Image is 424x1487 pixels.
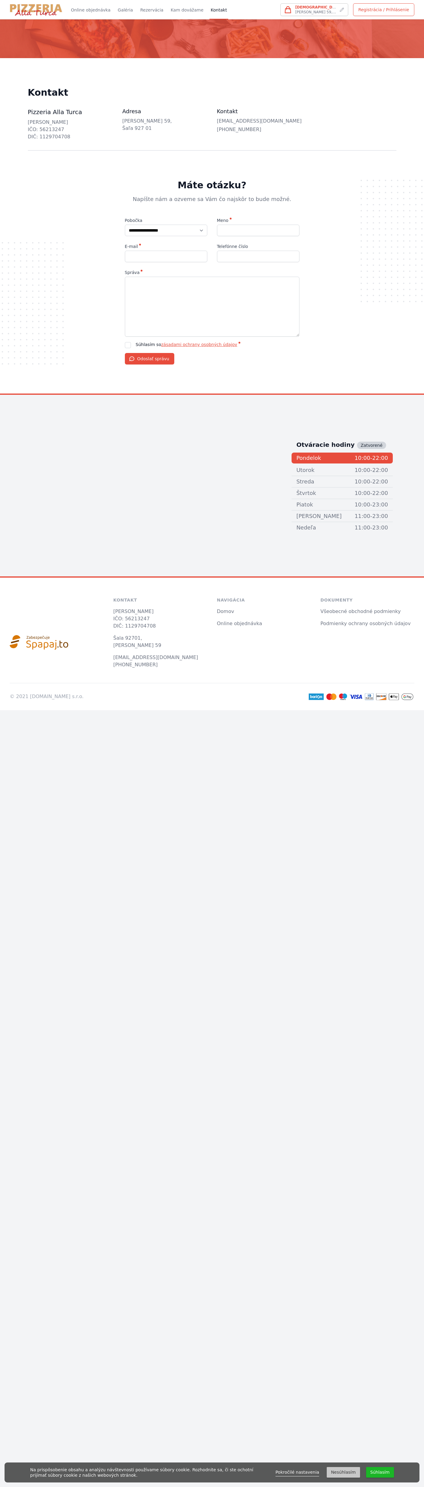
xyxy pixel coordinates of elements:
[28,87,396,98] h1: Kontakt
[275,1469,319,1476] a: Pokročilé nastavenia
[217,243,299,249] label: Telefónne číslo
[113,608,207,630] li: [PERSON_NAME] IČO: 56213247 DIČ: 1129704708
[296,477,355,486] div: Streda
[366,1467,394,1478] button: Súhlasím
[296,466,355,474] div: Utorok
[308,693,414,701] img: Platobné metódy
[28,108,113,116] h2: Pizzeria Alla Turca
[113,654,198,660] a: [EMAIL_ADDRESS][DOMAIN_NAME]
[122,108,207,115] h3: Adresa
[217,118,302,124] a: [EMAIL_ADDRESS][DOMAIN_NAME]
[355,455,370,461] time: 10:00
[30,1467,262,1478] div: Na prispôsobenie obsahu a analýzu návštevnosti používame súbory cookie. Rozhodnite sa, či ste och...
[217,127,262,132] a: [PHONE_NUMBER]
[122,117,207,132] dd: [PERSON_NAME] 59, Šaľa 927 01
[28,119,113,140] dd: [PERSON_NAME] IČO: 56213247 DIČ: 1129704708
[136,341,240,348] label: Súhlasím so
[280,3,348,16] button: [DEMOGRAPHIC_DATA] na:[PERSON_NAME] 59, Šaľa
[355,500,388,509] div: -
[217,217,299,223] label: Meno
[327,1467,360,1478] button: Nesúhlasím
[355,501,370,508] time: 10:00
[355,512,388,520] div: -
[355,489,388,497] div: -
[10,4,62,16] img: Pizzeria Alla Turca
[125,217,207,223] label: Pobočka
[372,478,388,485] time: 22:00
[357,442,386,449] span: Zatvorené
[10,635,68,650] img: Spapaj.to
[296,512,355,520] div: [PERSON_NAME]
[355,490,370,496] time: 10:00
[320,608,401,614] a: Všeobecné obchodné podmienky
[355,513,370,519] time: 11:00
[125,180,299,191] h2: Máte otázku?
[113,597,207,603] h3: Kontakt
[353,3,414,16] a: Registrácia / Prihlásenie
[296,500,355,509] div: Piatok
[217,597,311,603] h3: Navigácia
[372,524,388,531] time: 23:00
[355,478,370,485] time: 10:00
[125,243,207,249] label: E-mail
[355,524,370,531] time: 11:00
[161,342,237,347] a: zásadami ochrany osobných údajov
[125,196,299,203] p: Napíšte nám a ozveme sa Vám čo najskôr to bude možné.
[217,108,302,115] h3: Kontakt
[372,455,388,461] time: 22:00
[372,467,388,473] time: 22:00
[372,513,388,519] time: 23:00
[113,635,207,649] li: Šala 92701, [PERSON_NAME] 59
[355,454,388,462] div: -
[125,269,299,275] label: Správa
[355,466,388,474] div: -
[355,523,388,532] div: -
[125,353,175,364] button: Odoslať správu
[296,523,355,532] div: Nedeľa
[217,608,234,614] a: Domov
[113,662,158,668] a: [PHONE_NUMBER]
[320,597,414,603] h3: Dokumenty
[295,5,337,15] div: [PERSON_NAME] 59, Šaľa
[296,489,355,497] div: Štvrtok
[295,5,349,9] span: [DEMOGRAPHIC_DATA] na:
[355,467,370,473] time: 10:00
[372,501,388,508] time: 23:00
[320,621,411,626] a: Podmienky ochrany osobných údajov
[10,693,84,700] p: © 2021 [DOMAIN_NAME] s.r.o.
[217,621,262,626] a: Online objednávka
[296,454,355,462] div: Pondelok
[372,490,388,496] time: 22:00
[287,440,398,449] p: Otváracie hodiny
[355,477,388,486] div: -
